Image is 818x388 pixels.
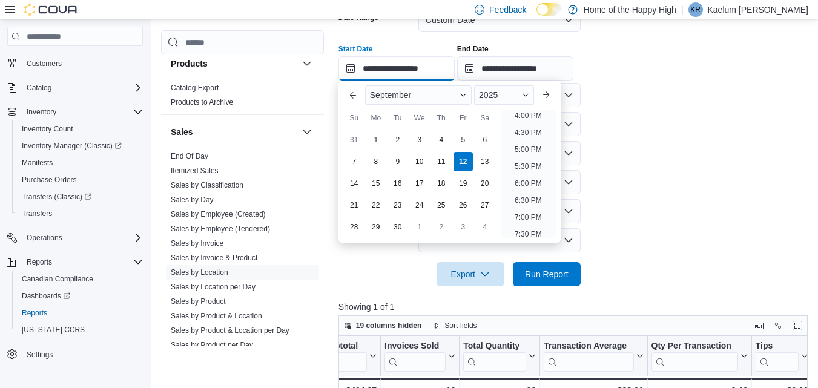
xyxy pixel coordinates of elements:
[324,341,377,372] button: Subtotal
[171,283,256,291] a: Sales by Location per Day
[513,262,581,286] button: Run Report
[17,122,78,136] a: Inventory Count
[171,225,270,233] a: Sales by Employee (Tendered)
[171,311,262,321] span: Sales by Product & Location
[510,193,547,208] li: 6:30 PM
[751,318,766,333] button: Keyboard shortcuts
[22,231,67,245] button: Operations
[12,205,148,222] button: Transfers
[475,108,495,128] div: Sa
[427,318,481,333] button: Sort fields
[22,105,143,119] span: Inventory
[410,217,429,237] div: day-1
[24,4,79,16] img: Cova
[384,341,446,372] div: Invoices Sold
[454,174,473,193] div: day-19
[366,130,386,150] div: day-1
[681,2,684,17] p: |
[17,156,143,170] span: Manifests
[171,326,289,335] a: Sales by Product & Location per Day
[171,126,193,138] h3: Sales
[171,282,256,292] span: Sales by Location per Day
[475,174,495,193] div: day-20
[370,90,411,100] span: September
[366,217,386,237] div: day-29
[432,217,451,237] div: day-2
[171,195,214,205] span: Sales by Day
[2,79,148,96] button: Catalog
[12,120,148,137] button: Inventory Count
[171,83,219,93] span: Catalog Export
[510,176,547,191] li: 6:00 PM
[300,125,314,139] button: Sales
[338,44,373,54] label: Start Date
[171,196,214,204] a: Sales by Day
[22,81,56,95] button: Catalog
[22,308,47,318] span: Reports
[22,255,57,269] button: Reports
[454,108,473,128] div: Fr
[171,210,266,219] a: Sales by Employee (Created)
[345,130,364,150] div: day-31
[17,306,52,320] a: Reports
[510,227,547,242] li: 7:30 PM
[22,325,85,335] span: [US_STATE] CCRS
[17,189,96,204] a: Transfers (Classic)
[432,108,451,128] div: Th
[384,341,455,372] button: Invoices Sold
[410,174,429,193] div: day-17
[410,152,429,171] div: day-10
[388,130,407,150] div: day-2
[510,210,547,225] li: 7:00 PM
[432,174,451,193] div: day-18
[690,2,701,17] span: KR
[345,152,364,171] div: day-7
[22,255,143,269] span: Reports
[324,341,367,352] div: Subtotal
[410,196,429,215] div: day-24
[475,152,495,171] div: day-13
[345,196,364,215] div: day-21
[17,189,143,204] span: Transfers (Classic)
[388,174,407,193] div: day-16
[418,8,581,32] button: Custom Date
[171,181,243,189] a: Sales by Classification
[651,341,747,372] button: Qty Per Transaction
[22,347,58,362] a: Settings
[171,58,208,70] h3: Products
[536,85,556,105] button: Next month
[171,166,219,175] a: Itemized Sales
[27,233,62,243] span: Operations
[501,110,556,238] ul: Time
[432,130,451,150] div: day-4
[22,192,91,202] span: Transfers (Classic)
[510,159,547,174] li: 5:30 PM
[388,152,407,171] div: day-9
[345,108,364,128] div: Su
[432,152,451,171] div: day-11
[171,152,208,160] a: End Of Day
[12,271,148,288] button: Canadian Compliance
[171,84,219,92] a: Catalog Export
[17,272,98,286] a: Canadian Compliance
[544,341,643,372] button: Transaction Average
[171,126,297,138] button: Sales
[12,304,148,321] button: Reports
[454,152,473,171] div: day-12
[343,129,496,238] div: September, 2025
[454,217,473,237] div: day-3
[17,206,143,221] span: Transfers
[338,56,455,81] input: Press the down key to enter a popover containing a calendar. Press the escape key to close the po...
[475,196,495,215] div: day-27
[22,158,53,168] span: Manifests
[339,318,427,333] button: 19 columns hidden
[22,81,143,95] span: Catalog
[388,108,407,128] div: Tu
[356,321,422,330] span: 19 columns hidden
[17,173,82,187] a: Purchase Orders
[171,341,253,349] a: Sales by Product per Day
[171,238,223,248] span: Sales by Invoice
[345,174,364,193] div: day-14
[771,318,785,333] button: Display options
